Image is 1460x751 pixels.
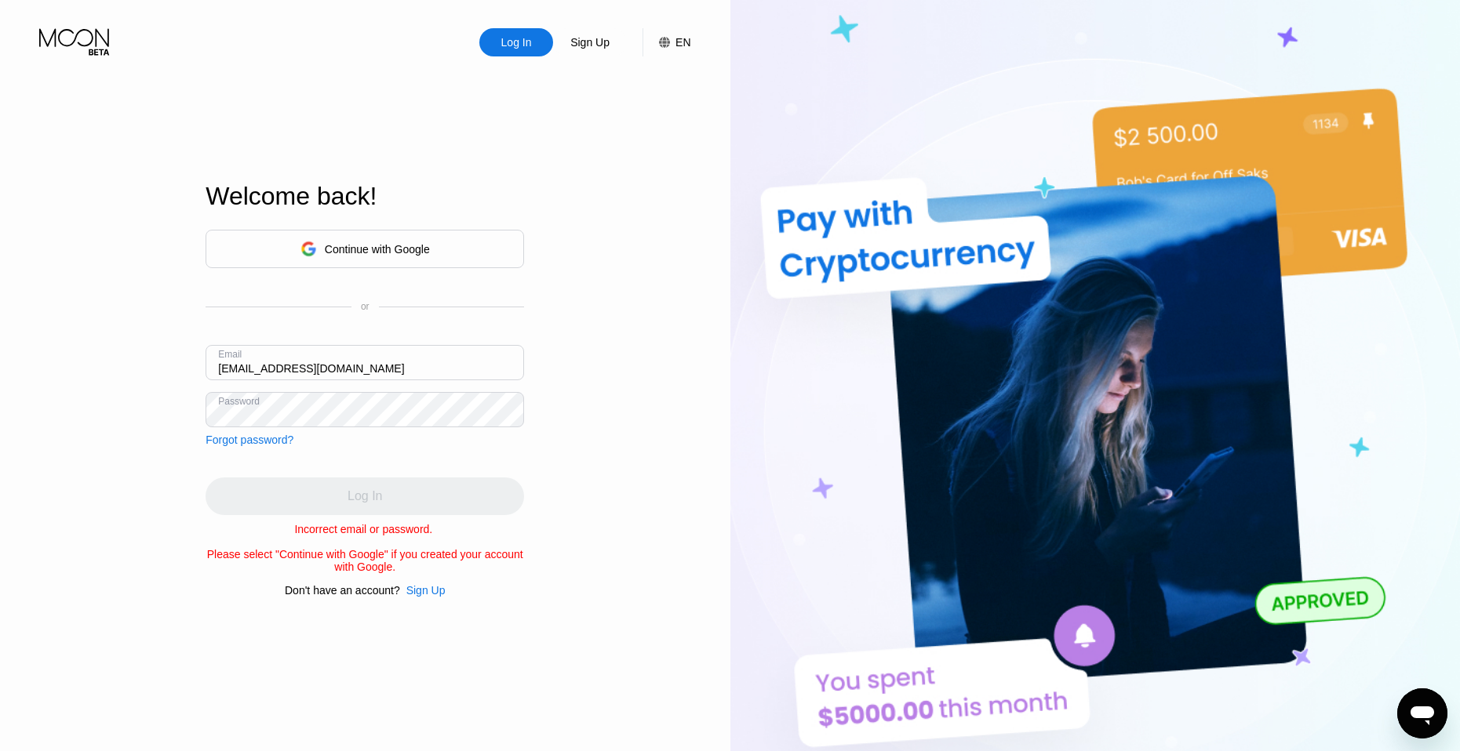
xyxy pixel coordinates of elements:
[206,434,293,446] div: Forgot password?
[206,182,524,211] div: Welcome back!
[643,28,690,56] div: EN
[218,396,260,407] div: Password
[218,349,242,360] div: Email
[500,34,533,50] div: Log In
[1397,688,1447,738] iframe: Pulsante per aprire la finestra di messaggistica
[285,584,400,597] div: Don't have an account?
[569,34,611,50] div: Sign Up
[325,243,430,256] div: Continue with Google
[206,230,524,268] div: Continue with Google
[361,301,370,312] div: or
[479,28,553,56] div: Log In
[675,36,690,49] div: EN
[206,523,524,573] div: Incorrect email or password. Please select "Continue with Google" if you created your account wit...
[406,584,446,597] div: Sign Up
[400,584,446,597] div: Sign Up
[553,28,627,56] div: Sign Up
